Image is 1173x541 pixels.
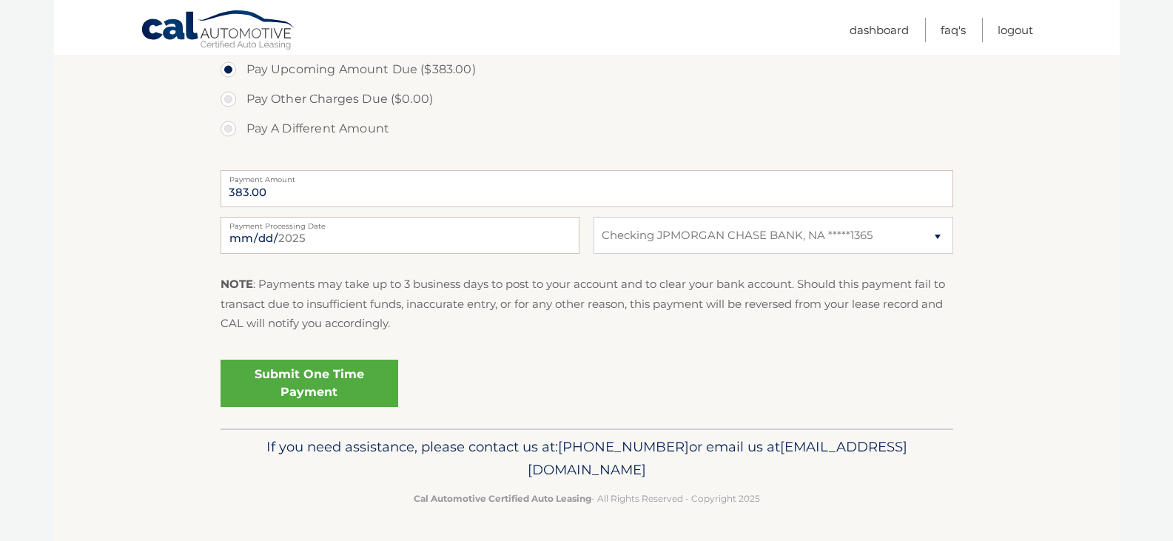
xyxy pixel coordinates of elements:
a: Logout [998,18,1033,42]
a: Cal Automotive [141,10,296,53]
input: Payment Date [221,217,579,254]
label: Pay A Different Amount [221,114,953,144]
label: Payment Amount [221,170,953,182]
a: Dashboard [850,18,909,42]
span: [PHONE_NUMBER] [558,438,689,455]
label: Pay Other Charges Due ($0.00) [221,84,953,114]
input: Payment Amount [221,170,953,207]
p: - All Rights Reserved - Copyright 2025 [230,491,944,506]
a: FAQ's [941,18,966,42]
strong: Cal Automotive Certified Auto Leasing [414,493,591,504]
strong: NOTE [221,277,253,291]
label: Pay Upcoming Amount Due ($383.00) [221,55,953,84]
p: If you need assistance, please contact us at: or email us at [230,435,944,483]
label: Payment Processing Date [221,217,579,229]
p: : Payments may take up to 3 business days to post to your account and to clear your bank account.... [221,275,953,333]
a: Submit One Time Payment [221,360,398,407]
